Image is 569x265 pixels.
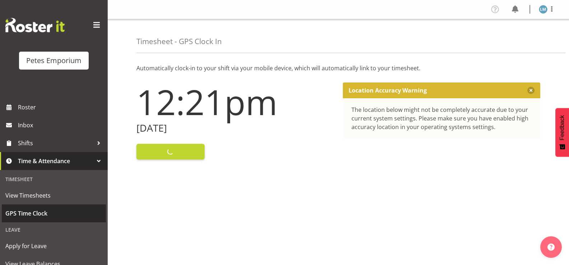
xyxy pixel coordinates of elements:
[2,237,106,255] a: Apply for Leave
[18,156,93,166] span: Time & Attendance
[527,87,535,94] button: Close message
[559,115,565,140] span: Feedback
[136,64,540,72] p: Automatically clock-in to your shift via your mobile device, which will automatically link to you...
[2,222,106,237] div: Leave
[349,87,427,94] p: Location Accuracy Warning
[547,243,555,251] img: help-xxl-2.png
[5,208,102,219] span: GPS Time Clock
[18,138,93,148] span: Shifts
[5,190,102,201] span: View Timesheets
[26,55,81,66] div: Petes Emporium
[2,204,106,222] a: GPS Time Clock
[5,241,102,251] span: Apply for Leave
[18,102,104,113] span: Roster
[539,5,547,14] img: lianne-morete5410.jpg
[136,37,222,46] h4: Timesheet - GPS Clock In
[136,123,334,134] h2: [DATE]
[2,186,106,204] a: View Timesheets
[555,108,569,157] button: Feedback - Show survey
[5,18,65,32] img: Rosterit website logo
[18,120,104,131] span: Inbox
[136,82,334,121] h1: 12:21pm
[2,172,106,186] div: Timesheet
[351,105,532,131] div: The location below might not be completely accurate due to your current system settings. Please m...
